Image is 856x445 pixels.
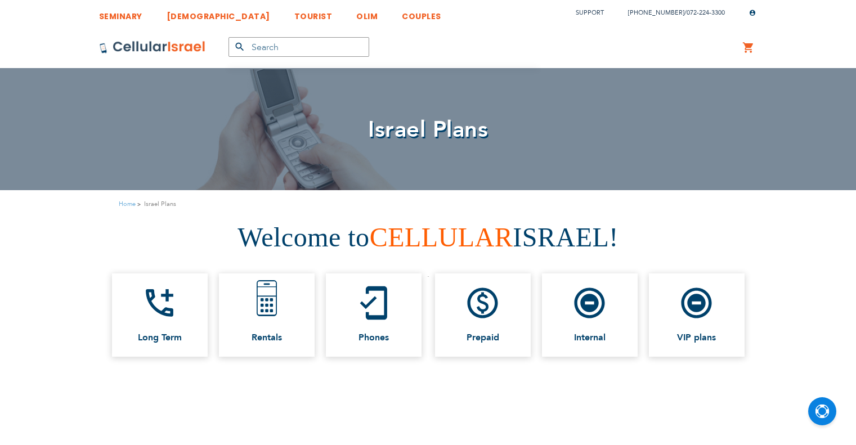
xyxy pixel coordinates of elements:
[677,332,716,343] span: VIP plans
[99,41,206,54] img: Cellular Israel Logo
[141,285,178,321] i: add_ic_call
[8,218,848,257] h1: Welcome to ISRAEL!
[252,332,282,343] span: Rentals
[358,332,389,343] span: Phones
[138,332,182,343] span: Long Term
[356,3,378,24] a: OLIM
[112,273,208,357] a: add_ic_call Long Term
[99,3,142,24] a: SEMINARY
[464,285,501,321] i: paid
[368,114,488,145] span: Israel Plans
[228,37,369,57] input: Search
[219,273,315,357] a: Rentals
[119,200,136,208] a: Home
[542,273,638,357] a: do_not_disturb_on_total_silence Internal
[576,8,604,17] a: Support
[435,273,531,357] a: paid Prepaid
[687,8,725,17] a: 072-224-3300
[370,222,513,252] span: CELLULAR
[326,273,422,357] a: mobile_friendly Phones
[102,268,755,362] ul: .
[649,273,745,357] a: do_not_disturb_on_total_silence VIP plans
[144,199,176,209] strong: Israel Plans
[355,285,392,321] i: mobile_friendly
[294,3,333,24] a: TOURIST
[678,285,715,321] i: do_not_disturb_on_total_silence
[167,3,270,24] a: [DEMOGRAPHIC_DATA]
[467,332,499,343] span: Prepaid
[617,5,725,21] li: /
[628,8,684,17] a: [PHONE_NUMBER]
[571,285,608,321] i: do_not_disturb_on_total_silence
[402,3,441,24] a: COUPLES
[574,332,606,343] span: Internal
